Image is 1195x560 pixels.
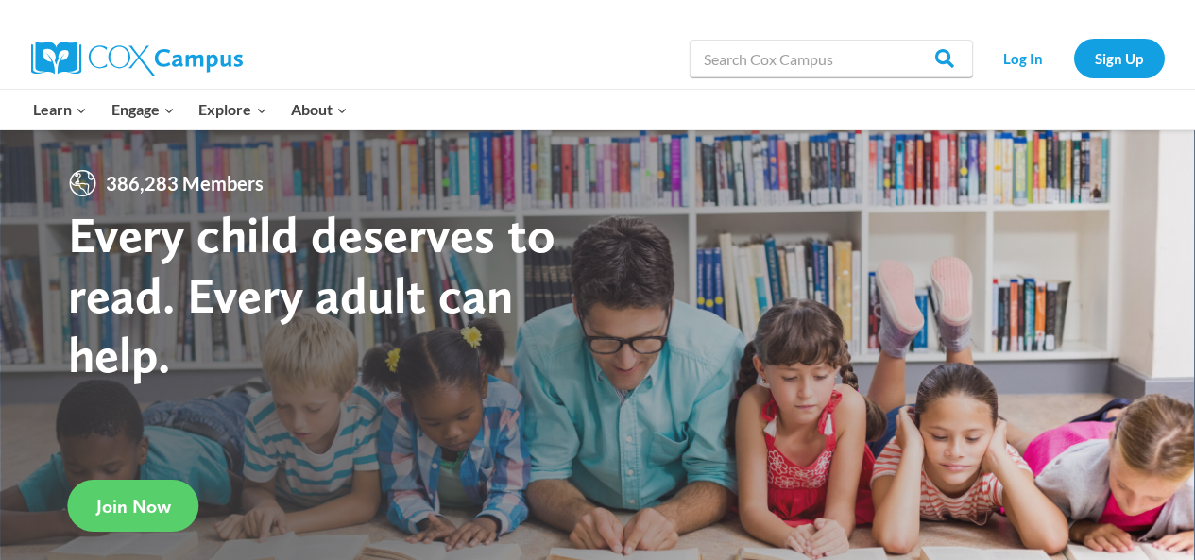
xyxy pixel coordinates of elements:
[96,495,171,518] span: Join Now
[291,97,348,122] span: About
[111,97,175,122] span: Engage
[1074,39,1165,77] a: Sign Up
[690,40,973,77] input: Search Cox Campus
[982,39,1065,77] a: Log In
[68,204,555,384] strong: Every child deserves to read. Every adult can help.
[98,168,271,198] span: 386,283 Members
[33,97,87,122] span: Learn
[198,97,266,122] span: Explore
[68,480,199,532] a: Join Now
[982,39,1165,77] nav: Secondary Navigation
[22,90,360,129] nav: Primary Navigation
[31,42,243,76] img: Cox Campus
